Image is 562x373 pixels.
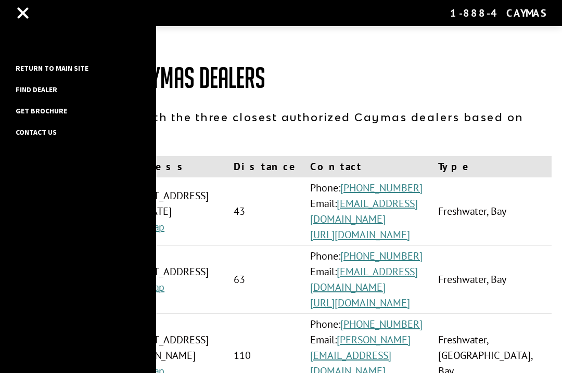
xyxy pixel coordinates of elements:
td: Phone: Email: [305,246,432,314]
th: Distance [228,156,305,177]
h1: Your Closest Caymas Dealers [10,62,552,94]
p: We've matched you with the three closest authorized Caymas dealers based on your location. [10,109,552,140]
div: 1-888-4CAYMAS [450,6,546,20]
a: [URL][DOMAIN_NAME] [310,296,410,310]
td: Phone: Email: [305,177,432,246]
a: Find Dealer [10,83,94,96]
a: Contact Us [10,125,94,139]
a: [PHONE_NUMBER] [340,181,423,195]
th: Type [433,156,552,177]
a: Return to main site [10,61,94,75]
td: Freshwater, Bay [433,246,552,314]
a: [PHONE_NUMBER] [340,317,423,331]
td: [STREET_ADDRESS][US_STATE] [117,177,228,246]
a: [URL][DOMAIN_NAME] [310,228,410,241]
a: [EMAIL_ADDRESS][DOMAIN_NAME] [310,265,418,294]
td: [STREET_ADDRESS] [117,246,228,314]
td: Freshwater, Bay [433,177,552,246]
a: [PHONE_NUMBER] [340,249,423,263]
th: Contact [305,156,432,177]
a: [EMAIL_ADDRESS][DOMAIN_NAME] [310,197,418,226]
td: 63 [228,246,305,314]
a: Get Brochure [10,104,94,118]
td: 43 [228,177,305,246]
th: Address [117,156,228,177]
